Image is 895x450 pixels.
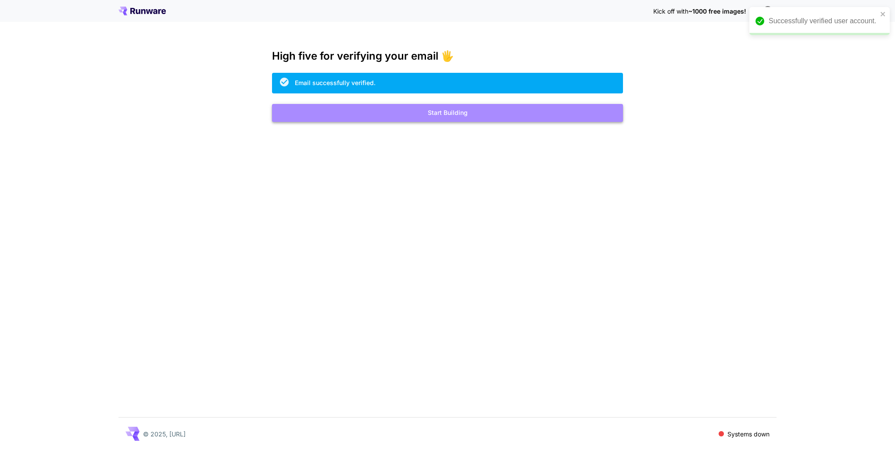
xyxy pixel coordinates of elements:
span: Kick off with [653,7,688,15]
p: Systems down [727,429,770,439]
button: close [880,11,886,18]
button: Start Building [272,104,623,122]
p: © 2025, [URL] [143,429,186,439]
h3: High five for verifying your email 🖐️ [272,50,623,62]
div: Successfully verified user account. [769,16,877,26]
div: Email successfully verified. [295,78,376,87]
button: In order to qualify for free credit, you need to sign up with a business email address and click ... [759,2,777,19]
span: ~1000 free images! 🎈 [688,7,755,15]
